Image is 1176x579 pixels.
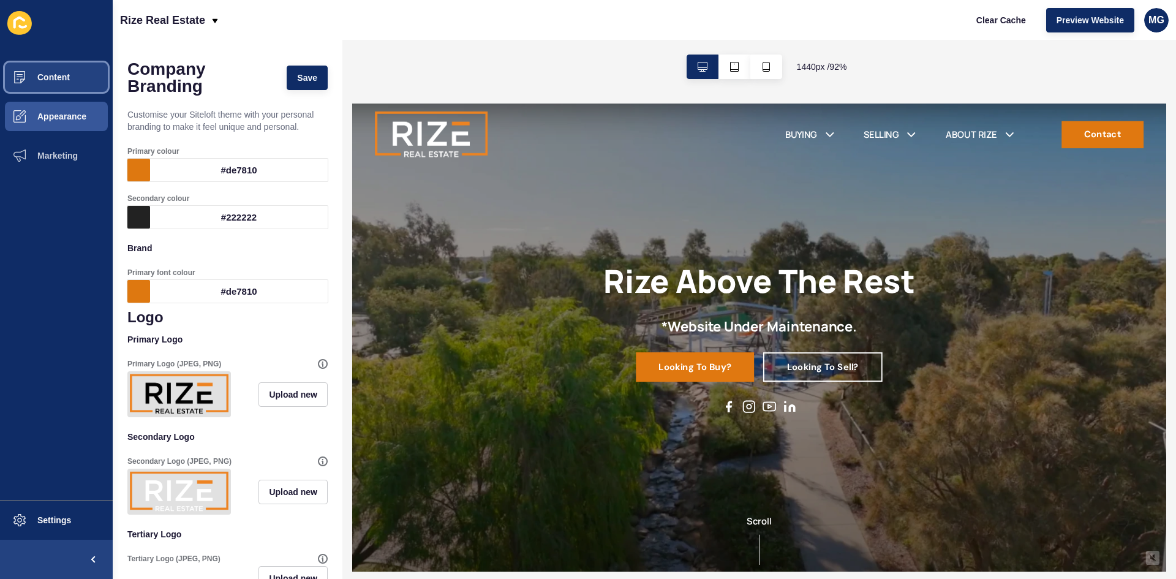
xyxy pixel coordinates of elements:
[554,26,593,41] a: SELLING
[127,146,179,156] label: Primary colour
[130,374,228,415] img: f9edb8814244dcb995262d8955e56631.png
[1148,14,1164,26] span: MG
[272,172,609,213] h1: Rize Above The Rest
[150,280,328,303] div: #de7810
[120,5,205,36] p: Rize Real Estate
[1046,8,1134,32] button: Preview Website
[150,159,328,181] div: #de7810
[127,521,328,548] p: Tertiary Logo
[445,270,575,301] a: Looking To Sell?
[130,471,228,512] img: 6e96c04e29b0794783e857adc9a7766a.png
[769,19,858,48] a: Contact
[127,309,328,326] h1: Logo
[1057,14,1124,26] span: Preview Website
[24,6,147,61] img: Company logo
[127,456,232,466] label: Secondary Logo (JPEG, PNG)
[127,359,221,369] label: Primary Logo (JPEG, PNG)
[307,270,435,301] a: Looking To Buy?
[269,388,317,401] span: Upload new
[643,26,698,41] a: ABOUT RIZE
[127,326,328,353] p: Primary Logo
[966,8,1036,32] button: Clear Cache
[336,232,547,250] h2: *Website Under Maintenance.
[297,72,317,84] span: Save
[127,554,221,564] label: Tertiary Logo (JPEG, PNG)
[127,268,195,278] label: Primary font colour
[258,480,328,504] button: Upload new
[127,423,328,450] p: Secondary Logo
[287,66,328,90] button: Save
[258,382,328,407] button: Upload new
[976,14,1026,26] span: Clear Cache
[150,206,328,229] div: #222222
[127,101,328,140] p: Customise your Siteloft theme with your personal branding to make it feel unique and personal.
[469,26,504,41] a: BUYING
[269,486,317,498] span: Upload new
[5,445,877,500] div: Scroll
[127,61,274,95] h1: Company Branding
[127,194,189,203] label: Secondary colour
[127,235,328,262] p: Brand
[797,61,847,73] span: 1440 px / 92 %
